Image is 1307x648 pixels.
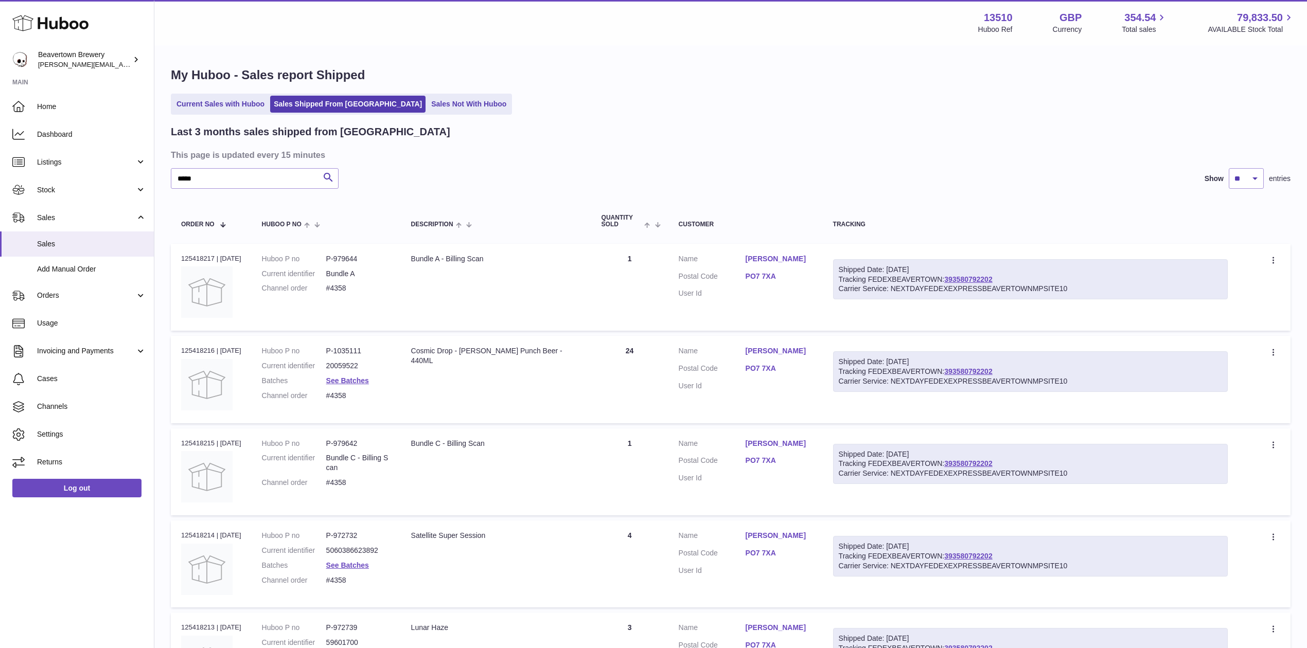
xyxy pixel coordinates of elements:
[38,50,131,69] div: Beavertown Brewery
[12,52,28,67] img: Matthew.McCormack@beavertownbrewery.co.uk
[37,264,146,274] span: Add Manual Order
[411,439,581,448] div: Bundle C - Billing Scan
[1124,11,1156,25] span: 354.54
[37,130,146,139] span: Dashboard
[428,96,510,113] a: Sales Not With Huboo
[833,444,1228,484] div: Tracking FEDEXBEAVERTOWN:
[181,254,241,263] div: 125418217 | [DATE]
[171,67,1291,83] h1: My Huboo - Sales report Shipped
[262,346,326,356] dt: Huboo P no
[173,96,268,113] a: Current Sales with Huboo
[1237,11,1283,25] span: 79,833.50
[679,346,746,358] dt: Name
[944,275,992,283] a: 393580792202
[839,357,1222,367] div: Shipped Date: [DATE]
[181,359,233,410] img: no-photo.jpg
[944,552,992,560] a: 393580792202
[181,439,241,448] div: 125418215 | [DATE]
[262,478,326,488] dt: Channel order
[833,259,1228,300] div: Tracking FEDEXBEAVERTOWN:
[679,439,746,451] dt: Name
[326,638,391,647] dd: 59601700
[262,439,326,448] dt: Huboo P no
[262,546,326,555] dt: Current identifier
[12,479,142,497] a: Log out
[679,456,746,468] dt: Postal Code
[746,456,813,465] a: PO7 7XA
[839,634,1222,643] div: Shipped Date: [DATE]
[37,185,135,195] span: Stock
[262,623,326,633] dt: Huboo P no
[181,221,215,228] span: Order No
[181,451,233,502] img: no-photo.jpg
[37,291,135,300] span: Orders
[746,364,813,373] a: PO7 7XA
[181,346,241,355] div: 125418216 | [DATE]
[37,157,135,167] span: Listings
[591,336,668,423] td: 24
[326,623,391,633] dd: P-972739
[839,376,1222,386] div: Carrier Service: NEXTDAYFEDEXEXPRESSBEAVERTOWNMPSITE10
[411,531,581,541] div: Satellite Super Session
[746,548,813,558] a: PO7 7XA
[1053,25,1082,34] div: Currency
[262,376,326,386] dt: Batches
[839,561,1222,571] div: Carrier Service: NEXTDAYFEDEXEXPRESSBEAVERTOWNMPSITE10
[326,478,391,488] dd: #4358
[37,102,146,112] span: Home
[833,351,1228,392] div: Tracking FEDEXBEAVERTOWN:
[326,254,391,264] dd: P-979644
[262,269,326,279] dt: Current identifier
[839,265,1222,275] div: Shipped Date: [DATE]
[326,439,391,448] dd: P-979642
[679,364,746,376] dt: Postal Code
[833,221,1228,228] div: Tracking
[37,346,135,356] span: Invoicing and Payments
[746,439,813,448] a: [PERSON_NAME]
[262,453,326,473] dt: Current identifier
[833,536,1228,577] div: Tracking FEDEXBEAVERTOWN:
[262,638,326,647] dt: Current identifier
[326,346,391,356] dd: P-1035111
[326,546,391,555] dd: 5060386623892
[326,531,391,541] dd: P-972732
[1122,25,1168,34] span: Total sales
[591,244,668,331] td: 1
[262,561,326,570] dt: Batches
[326,283,391,293] dd: #4358
[411,254,581,264] div: Bundle A - Billing Scan
[326,561,369,569] a: See Batches
[679,272,746,284] dt: Postal Code
[262,221,302,228] span: Huboo P no
[746,346,813,356] a: [PERSON_NAME]
[411,221,453,228] span: Description
[326,391,391,401] dd: #4358
[679,221,813,228] div: Customer
[591,428,668,515] td: 1
[679,381,746,391] dt: User Id
[171,149,1288,160] h3: This page is updated every 15 minutes
[326,361,391,371] dd: 20059522
[262,391,326,401] dt: Channel order
[978,25,1013,34] div: Huboo Ref
[1122,11,1168,34] a: 354.54 Total sales
[1059,11,1082,25] strong: GBP
[839,469,1222,478] div: Carrier Service: NEXTDAYFEDEXEXPRESSBEAVERTOWNMPSITE10
[944,459,992,467] a: 393580792202
[746,623,813,633] a: [PERSON_NAME]
[679,623,746,635] dt: Name
[270,96,426,113] a: Sales Shipped From [GEOGRAPHIC_DATA]
[326,453,391,473] dd: Bundle C - Billing Scan
[746,272,813,281] a: PO7 7XA
[181,531,241,540] div: 125418214 | [DATE]
[37,374,146,384] span: Cases
[37,239,146,249] span: Sales
[679,289,746,298] dt: User Id
[37,402,146,411] span: Channels
[262,531,326,541] dt: Huboo P no
[984,11,1013,25] strong: 13510
[262,575,326,585] dt: Channel order
[679,254,746,266] dt: Name
[944,367,992,375] a: 393580792202
[1208,11,1295,34] a: 79,833.50 AVAILABLE Stock Total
